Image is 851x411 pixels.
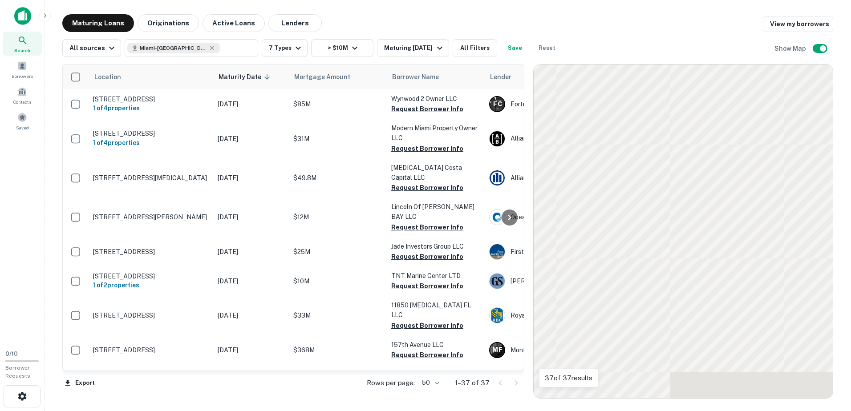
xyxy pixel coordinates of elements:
[763,16,833,32] a: View my borrowers
[213,64,289,89] th: Maturity Date
[489,342,623,358] div: Monticello Funding BTH 41 LLC
[140,44,207,52] span: Miami-[GEOGRAPHIC_DATA], [GEOGRAPHIC_DATA], [GEOGRAPHIC_DATA]
[218,212,284,222] p: [DATE]
[62,14,134,32] button: Maturing Loans
[293,173,382,183] p: $49.8M
[485,64,627,89] th: Lender
[218,99,284,109] p: [DATE]
[387,64,485,89] th: Borrower Name
[3,57,42,81] a: Borrowers
[138,14,199,32] button: Originations
[93,346,209,354] p: [STREET_ADDRESS]
[3,32,42,56] a: Search
[391,320,463,331] button: Request Borrower Info
[391,369,480,379] p: [STREET_ADDRESS] LLC
[391,300,480,320] p: 11850 [MEDICAL_DATA] FL LLC
[293,134,382,144] p: $31M
[93,280,209,290] h6: 1 of 2 properties
[489,244,623,260] div: First American Bank
[392,72,439,82] span: Borrower Name
[489,273,623,289] div: [PERSON_NAME] [PERSON_NAME]
[93,174,209,182] p: [STREET_ADDRESS][MEDICAL_DATA]
[391,242,480,251] p: Jade Investors Group LLC
[490,308,505,323] img: picture
[93,311,209,319] p: [STREET_ADDRESS]
[391,350,463,360] button: Request Borrower Info
[384,43,445,53] div: Maturing [DATE]
[293,212,382,222] p: $12M
[93,213,209,221] p: [STREET_ADDRESS][PERSON_NAME]
[5,365,30,379] span: Borrower Requests
[534,64,833,398] div: 0 0
[489,307,623,323] div: Royal Bank
[293,276,382,286] p: $10M
[289,64,387,89] th: Mortgage Amount
[418,376,441,389] div: 50
[377,39,449,57] button: Maturing [DATE]
[490,210,505,225] img: picture
[501,39,529,57] button: Save your search to get updates of matches that match your search criteria.
[218,134,284,144] p: [DATE]
[69,43,117,53] div: All sources
[93,248,209,256] p: [STREET_ADDRESS]
[12,73,33,80] span: Borrowers
[262,39,308,57] button: 7 Types
[455,378,490,388] p: 1–37 of 37
[492,345,502,355] p: M F
[13,98,31,105] span: Contacts
[490,274,505,289] img: picture
[218,247,284,257] p: [DATE]
[391,340,480,350] p: 157th Avenue LLC
[218,173,284,183] p: [DATE]
[453,39,497,57] button: All Filters
[489,96,623,112] div: Fortress Credit CO LLC
[94,72,121,82] span: Location
[293,99,382,109] p: $85M
[93,129,209,137] p: [STREET_ADDRESS]
[489,209,623,225] div: Ocean Bank
[3,109,42,133] a: Saved
[391,222,463,233] button: Request Borrower Info
[391,163,480,182] p: [MEDICAL_DATA] Costa Capital LLC
[93,138,209,148] h6: 1 of 4 properties
[545,373,592,383] p: 37 of 37 results
[3,83,42,107] a: Contacts
[533,39,561,57] button: Reset
[311,39,373,57] button: > $10M
[774,44,807,53] h6: Show Map
[391,281,463,291] button: Request Borrower Info
[268,14,322,32] button: Lenders
[293,345,382,355] p: $368M
[490,72,511,82] span: Lender
[490,244,505,259] img: picture
[89,64,213,89] th: Location
[16,124,29,131] span: Saved
[14,7,31,25] img: capitalize-icon.png
[293,310,382,320] p: $33M
[293,247,382,257] p: $25M
[93,103,209,113] h6: 1 of 4 properties
[218,276,284,286] p: [DATE]
[5,351,18,357] span: 0 / 10
[489,170,623,186] div: Allianz
[490,170,505,185] img: picture
[218,345,284,355] p: [DATE]
[391,143,463,154] button: Request Borrower Info
[367,378,415,388] p: Rows per page:
[391,123,480,143] p: Modern Miami Property Owner LLC
[62,376,97,390] button: Export
[391,104,463,114] button: Request Borrower Info
[489,131,623,147] div: Alliancebernstein
[62,39,121,57] button: All sources
[490,131,505,146] img: picture
[391,202,480,222] p: Lincoln Of [PERSON_NAME] BAY LLC
[294,72,362,82] span: Mortgage Amount
[93,272,209,280] p: [STREET_ADDRESS]
[391,94,480,104] p: Wynwood 2 Owner LLC
[391,251,463,262] button: Request Borrower Info
[219,72,273,82] span: Maturity Date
